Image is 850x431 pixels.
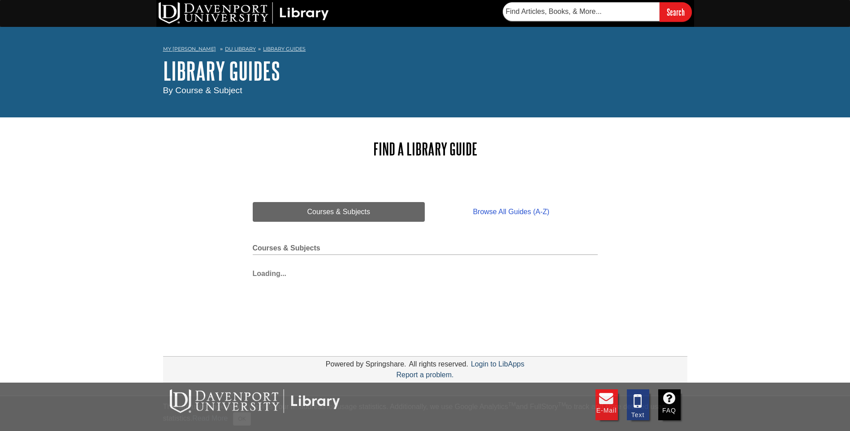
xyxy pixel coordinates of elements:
input: Search [660,2,692,22]
a: Courses & Subjects [253,202,425,222]
a: FAQ [658,389,681,420]
h2: Courses & Subjects [253,244,598,255]
img: DU Libraries [170,389,340,413]
a: Report a problem. [396,371,453,379]
button: Close [233,412,250,426]
a: My [PERSON_NAME] [163,45,216,53]
div: This site uses cookies and records your IP address for usage statistics. Additionally, we use Goo... [163,401,687,426]
h1: Library Guides [163,57,687,84]
a: Text [627,389,649,420]
h2: Find a Library Guide [253,140,598,158]
div: Powered by Springshare. [324,360,408,368]
sup: TM [558,401,566,408]
a: DU Library [225,46,256,52]
img: DU Library [159,2,329,24]
a: Read More [192,414,228,422]
div: Loading... [253,264,598,279]
input: Find Articles, Books, & More... [503,2,660,21]
div: All rights reserved. [407,360,470,368]
sup: TM [508,401,516,408]
a: Browse All Guides (A-Z) [425,202,597,222]
nav: breadcrumb [163,43,687,57]
form: Searches DU Library's articles, books, and more [503,2,692,22]
a: Library Guides [263,46,306,52]
div: By Course & Subject [163,84,687,97]
a: E-mail [595,389,618,420]
a: Login to LibApps [471,360,524,368]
